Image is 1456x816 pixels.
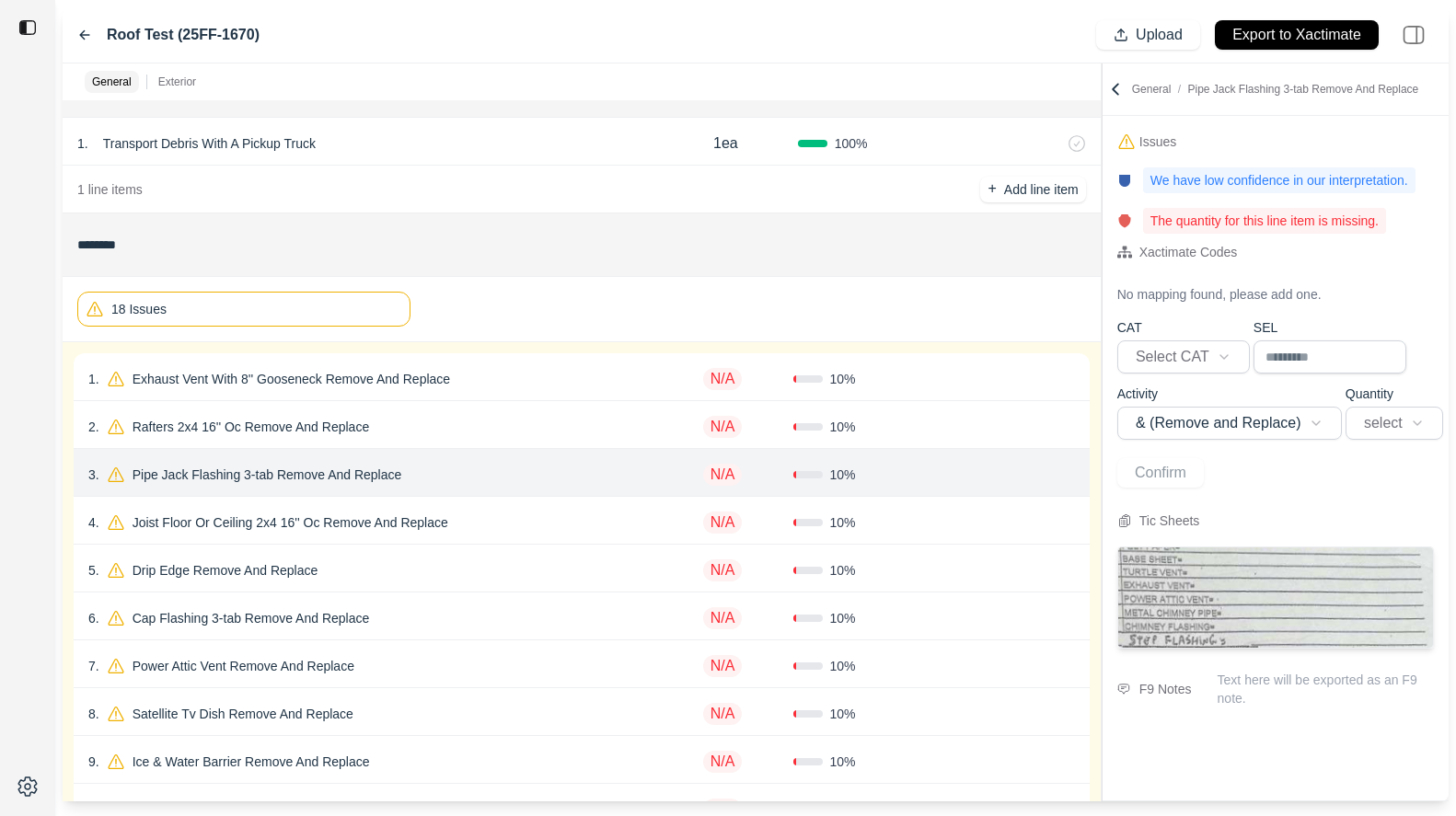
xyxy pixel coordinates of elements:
[125,701,361,727] p: Satellite Tv Dish Remove And Replace
[830,705,856,723] span: 10 %
[158,75,196,89] p: Exterior
[1139,241,1238,263] div: Xactimate Codes
[988,178,996,200] p: +
[88,753,99,771] p: 9 .
[88,609,99,627] p: 6 .
[703,703,743,725] p: N/A
[1232,25,1361,46] p: Export to Xactimate
[88,465,99,484] p: 3 .
[1139,510,1200,532] div: Tic Sheets
[703,559,743,581] p: N/A
[77,180,143,199] p: 1 line items
[107,24,260,46] label: Roof Test (25FF-1670)
[88,561,99,580] p: 5 .
[830,513,856,532] span: 10 %
[1171,83,1187,96] span: /
[703,511,743,534] p: N/A
[125,653,362,679] p: Power Attic Vent Remove And Replace
[830,370,856,388] span: 10 %
[1218,671,1434,707] p: Text here will be exported as an F9 note.
[111,300,167,318] p: 18 Issues
[88,705,99,723] p: 8 .
[1393,15,1434,55] img: right-panel.svg
[980,177,1085,202] button: +Add line item
[1117,385,1342,403] p: Activity
[1117,285,1322,304] p: No mapping found, please add one.
[1117,173,1132,188] img: confidence-issue.svg
[92,75,132,89] p: General
[1187,83,1418,96] span: Pipe Jack Flashing 3-tab Remove And Replace
[125,462,410,488] p: Pipe Jack Flashing 3-tab Remove And Replace
[1118,547,1433,648] img: Cropped Image
[703,607,743,629] p: N/A
[703,751,743,773] p: N/A
[125,414,376,440] p: Rafters 2x4 16'' Oc Remove And Replace
[1096,20,1200,50] button: Upload
[125,605,377,631] p: Cap Flashing 3-tab Remove And Replace
[703,655,743,677] p: N/A
[830,609,856,627] span: 10 %
[1215,20,1379,50] button: Export to Xactimate
[88,513,99,532] p: 4 .
[830,561,856,580] span: 10 %
[125,557,326,583] p: Drip Edge Remove And Replace
[125,366,457,392] p: Exhaust Vent With 8'' Gooseneck Remove And Replace
[703,464,743,486] p: N/A
[125,510,456,535] p: Joist Floor Or Ceiling 2x4 16'' Oc Remove And Replace
[1117,684,1130,695] img: comment
[1139,678,1192,700] div: F9 Notes
[1346,385,1443,403] p: Quantity
[77,134,88,153] p: 1 .
[1139,131,1176,153] div: Issues
[830,465,856,484] span: 10 %
[1004,180,1079,199] p: Add line item
[125,749,377,775] p: Ice & Water Barrier Remove And Replace
[88,657,99,675] p: 7 .
[1143,167,1416,193] p: We have low confidence in our interpretation.
[1136,25,1183,46] p: Upload
[96,131,323,156] p: Transport Debris With A Pickup Truck
[1117,213,1132,228] img: line-name-issue.svg
[830,753,856,771] span: 10 %
[830,657,856,675] span: 10 %
[1117,318,1250,337] p: CAT
[713,132,738,155] p: 1ea
[88,418,99,436] p: 2 .
[1254,318,1406,337] p: SEL
[1132,82,1419,97] p: General
[703,368,743,390] p: N/A
[835,134,868,153] span: 100 %
[88,370,99,388] p: 1 .
[703,416,743,438] p: N/A
[18,18,37,37] img: toggle sidebar
[1143,208,1386,234] p: The quantity for this line item is missing.
[830,418,856,436] span: 10 %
